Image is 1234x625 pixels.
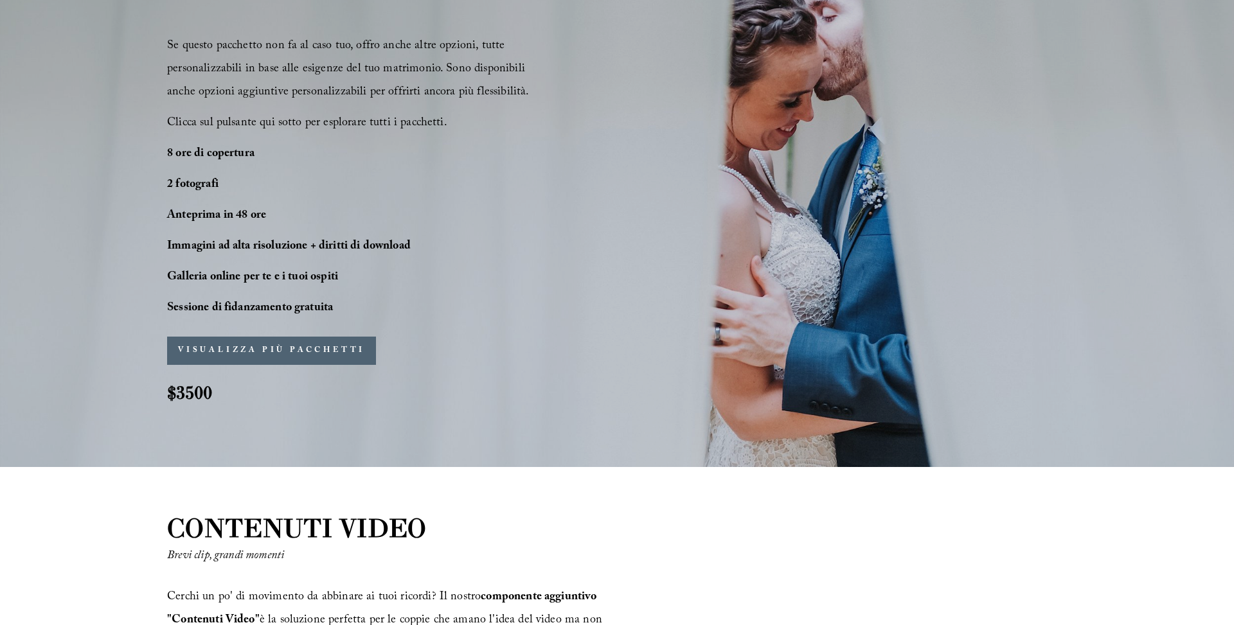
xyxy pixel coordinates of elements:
font: Brevi clip, grandi momenti [167,547,284,567]
font: Cerchi un po' di movimento da abbinare ai tuoi ricordi? Il nostro [167,588,481,608]
font: Anteprima in 48 ore [167,206,266,226]
font: 2 fotografi [167,175,219,195]
font: Galleria online per te e i tuoi ospiti [167,268,338,288]
font: Sessione di fidanzamento gratuita [167,299,333,319]
font: Clicca sul pulsante qui sotto per esplorare tutti i pacchetti. [167,114,447,134]
font: VISUALIZZA PIÙ PACCHETTI [178,344,365,357]
font: Immagini ad alta risoluzione + diritti di download [167,237,411,257]
font: $3500 [167,381,212,404]
font: 8 ore di copertura [167,145,255,164]
font: Se questo pacchetto non fa al caso tuo, offro anche altre opzioni, tutte personalizzabili in base... [167,37,529,103]
font: CONTENUTI VIDEO [167,512,426,544]
button: VISUALIZZA PIÙ PACCHETTI [167,337,376,365]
